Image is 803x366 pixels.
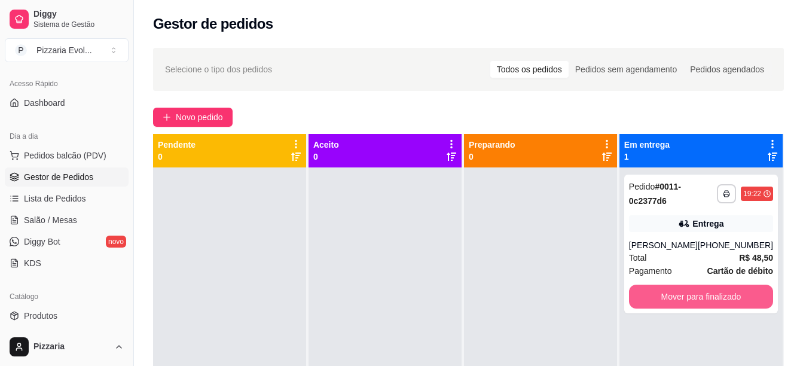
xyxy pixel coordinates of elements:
[629,182,655,191] span: Pedido
[698,239,773,251] div: [PHONE_NUMBER]
[15,44,27,56] span: P
[5,74,129,93] div: Acesso Rápido
[5,254,129,273] a: KDS
[5,211,129,230] a: Salão / Mesas
[5,93,129,112] a: Dashboard
[5,167,129,187] a: Gestor de Pedidos
[5,333,129,361] button: Pizzaria
[36,44,92,56] div: Pizzaria Evol ...
[313,151,339,163] p: 0
[24,97,65,109] span: Dashboard
[5,146,129,165] button: Pedidos balcão (PDV)
[629,239,698,251] div: [PERSON_NAME]
[5,306,129,325] a: Produtos
[629,251,647,264] span: Total
[739,253,773,263] strong: R$ 48,50
[683,61,771,78] div: Pedidos agendados
[692,218,723,230] div: Entrega
[33,341,109,352] span: Pizzaria
[24,310,57,322] span: Produtos
[153,108,233,127] button: Novo pedido
[569,61,683,78] div: Pedidos sem agendamento
[707,266,773,276] strong: Cartão de débito
[490,61,569,78] div: Todos os pedidos
[33,9,124,20] span: Diggy
[158,151,196,163] p: 0
[24,236,60,248] span: Diggy Bot
[743,189,761,199] div: 19:22
[629,264,672,277] span: Pagamento
[24,171,93,183] span: Gestor de Pedidos
[629,285,773,309] button: Mover para finalizado
[163,113,171,121] span: plus
[165,63,272,76] span: Selecione o tipo dos pedidos
[24,257,41,269] span: KDS
[176,111,223,124] span: Novo pedido
[33,20,124,29] span: Sistema de Gestão
[5,127,129,146] div: Dia a dia
[624,151,670,163] p: 1
[24,150,106,161] span: Pedidos balcão (PDV)
[24,193,86,205] span: Lista de Pedidos
[469,139,515,151] p: Preparando
[5,38,129,62] button: Select a team
[624,139,670,151] p: Em entrega
[313,139,339,151] p: Aceito
[5,5,129,33] a: DiggySistema de Gestão
[5,232,129,251] a: Diggy Botnovo
[629,182,681,206] strong: # 0011-0c2377d6
[24,214,77,226] span: Salão / Mesas
[469,151,515,163] p: 0
[5,189,129,208] a: Lista de Pedidos
[153,14,273,33] h2: Gestor de pedidos
[158,139,196,151] p: Pendente
[5,287,129,306] div: Catálogo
